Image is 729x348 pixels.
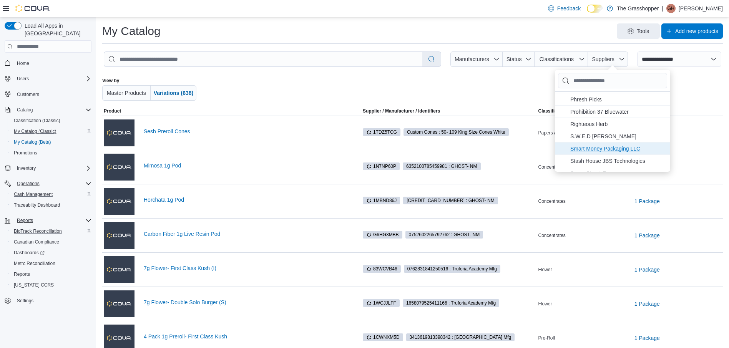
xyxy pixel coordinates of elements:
[404,265,500,273] span: 0762831841250516 : Truforia Academy Mfg
[11,138,54,147] a: My Catalog (Beta)
[2,163,95,174] button: Inventory
[144,265,349,271] a: 7g Flower- First Class Kush (I)
[363,108,440,114] div: Supplier / Manufacturer / Identifiers
[2,178,95,189] button: Operations
[537,128,630,138] div: Papers and Wraps
[14,58,91,68] span: Home
[363,197,400,204] span: 1MBND86J
[407,197,494,204] span: [CREDIT_CARD_NUMBER] : GHOST- NM
[11,201,91,210] span: Traceabilty Dashboard
[104,290,135,317] img: 7g Flower- Double Solo Burger (S)
[2,215,95,226] button: Reports
[11,227,65,236] a: BioTrack Reconciliation
[545,1,584,16] a: Feedback
[366,129,397,136] span: 1TDZ5TCG
[8,280,95,290] button: [US_STATE] CCRS
[11,259,58,268] a: Metrc Reconciliation
[11,270,91,279] span: Reports
[555,167,670,179] li: Sugar Skunk Farms
[503,51,535,67] button: Status
[14,179,91,188] span: Operations
[679,4,723,13] p: [PERSON_NAME]
[403,162,481,170] span: 6352100785459981 : GHOST- NM
[8,115,95,126] button: Classification (Classic)
[14,105,91,114] span: Catalog
[144,299,349,305] a: 7g Flower- Double Solo Burger (S)
[104,108,121,114] span: Product
[455,56,489,62] span: Manufacturers
[8,237,95,247] button: Canadian Compliance
[366,300,396,307] span: 1WCJJLFF
[8,258,95,269] button: Metrc Reconciliation
[555,155,670,167] li: Stash House JBS Technologies
[555,93,670,106] li: Phresh Picks
[11,116,63,125] a: Classification (Classic)
[363,162,400,170] span: 1N7NP60P
[14,105,36,114] button: Catalog
[14,282,54,288] span: [US_STATE] CCRS
[537,265,630,274] div: Flower
[11,259,91,268] span: Metrc Reconciliation
[14,89,91,99] span: Customers
[11,227,91,236] span: BioTrack Reconciliation
[662,4,663,13] p: |
[363,299,400,307] span: 1WCJJLFF
[406,300,496,307] span: 1658079525411166 : Truforia Academy Mfg
[2,104,95,115] button: Catalog
[634,197,660,205] span: 1 Package
[102,23,161,39] h1: My Catalog
[2,295,95,306] button: Settings
[17,76,29,82] span: Users
[555,106,670,118] li: Prohibition 37 Bluewater
[405,231,483,239] span: 0752602265792762 : GHOST- NM
[17,91,39,98] span: Customers
[8,147,95,158] button: Promotions
[366,197,397,204] span: 1MBND86J
[407,265,497,272] span: 0762831841250516 : Truforia Academy Mfg
[631,296,663,312] button: 1 Package
[17,217,33,224] span: Reports
[11,248,91,257] span: Dashboards
[8,247,95,258] a: Dashboards
[617,4,659,13] p: The Grasshopper
[634,232,660,239] span: 1 Package
[2,89,95,100] button: Customers
[5,54,91,326] nav: Complex example
[14,128,56,134] span: My Catalog (Classic)
[11,138,91,147] span: My Catalog (Beta)
[14,260,55,267] span: Metrc Reconciliation
[2,73,95,84] button: Users
[8,269,95,280] button: Reports
[668,4,674,13] span: GH
[570,95,666,104] span: Phresh Picks
[403,197,498,204] span: 6319251970302164 : GHOST- NM
[666,4,676,13] div: Greg Hil
[631,262,663,277] button: 1 Package
[555,118,670,130] li: Righteous Herb
[11,237,91,247] span: Canadian Compliance
[8,226,95,237] button: BioTrack Reconciliation
[366,231,399,238] span: G6HG3MBB
[15,5,50,12] img: Cova
[352,108,440,114] span: Supplier / Manufacturer / Identifiers
[363,128,400,136] span: 1TDZ5TCG
[14,296,91,305] span: Settings
[537,231,630,240] div: Concentrates
[14,228,62,234] span: BioTrack Reconciliation
[634,334,660,342] span: 1 Package
[631,330,663,346] button: 1 Package
[104,222,135,249] img: Carbon Fiber 1g Live Resin Pod
[14,202,60,208] span: Traceabilty Dashboard
[537,197,630,206] div: Concentrates
[11,127,60,136] a: My Catalog (Classic)
[17,298,33,304] span: Settings
[11,248,48,257] a: Dashboards
[537,333,630,343] div: Pre-Roll
[570,156,666,166] span: Stash House JBS Technologies
[588,51,628,67] button: Suppliers
[8,189,95,200] button: Cash Management
[144,333,349,340] a: 4 Pack 1g Preroll- First Class Kush
[363,231,402,239] span: G6HG3MBB
[630,128,723,138] div: No Packages Yet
